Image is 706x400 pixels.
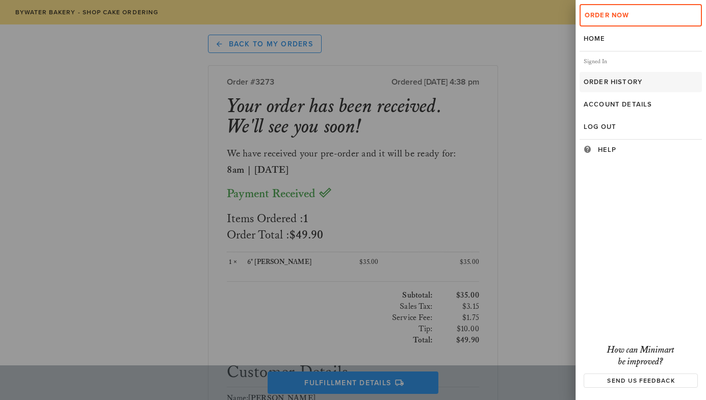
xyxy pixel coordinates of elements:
a: Order History [580,72,702,92]
h3: How can Minimart be improved? [584,344,698,367]
a: Home [580,29,702,49]
div: Home [584,35,698,43]
div: Log Out [584,123,698,131]
div: Signed In [580,51,702,72]
div: Order Now [585,11,697,19]
a: Account Details [580,94,702,115]
div: Order History [584,78,698,86]
span: Send us Feedback [590,377,691,384]
div: Account Details [584,100,698,109]
a: Order Now [580,4,702,26]
div: Help [598,146,698,154]
a: Send us Feedback [584,374,698,388]
a: Help [580,140,702,160]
